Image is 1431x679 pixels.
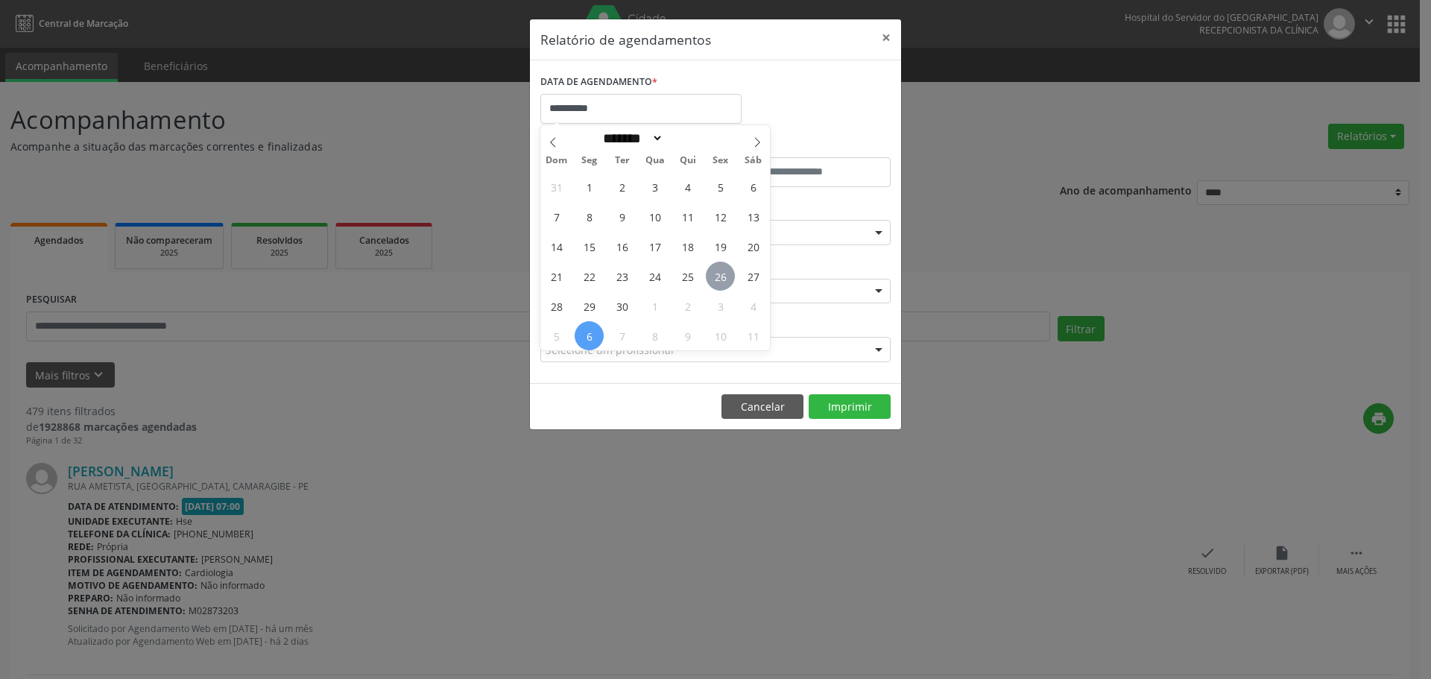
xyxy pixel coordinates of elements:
[739,291,768,320] span: Outubro 4, 2025
[542,172,571,201] span: Agosto 31, 2025
[721,394,803,420] button: Cancelar
[575,262,604,291] span: Setembro 22, 2025
[739,172,768,201] span: Setembro 6, 2025
[673,321,702,350] span: Outubro 9, 2025
[542,262,571,291] span: Setembro 21, 2025
[542,202,571,231] span: Setembro 7, 2025
[640,172,669,201] span: Setembro 3, 2025
[640,262,669,291] span: Setembro 24, 2025
[673,202,702,231] span: Setembro 11, 2025
[706,321,735,350] span: Outubro 10, 2025
[640,232,669,261] span: Setembro 17, 2025
[672,156,704,165] span: Qui
[640,202,669,231] span: Setembro 10, 2025
[542,321,571,350] span: Outubro 5, 2025
[706,291,735,320] span: Outubro 3, 2025
[739,202,768,231] span: Setembro 13, 2025
[737,156,770,165] span: Sáb
[573,156,606,165] span: Seg
[575,202,604,231] span: Setembro 8, 2025
[606,156,639,165] span: Ter
[542,291,571,320] span: Setembro 28, 2025
[706,262,735,291] span: Setembro 26, 2025
[575,291,604,320] span: Setembro 29, 2025
[706,202,735,231] span: Setembro 12, 2025
[673,172,702,201] span: Setembro 4, 2025
[639,156,672,165] span: Qua
[607,291,636,320] span: Setembro 30, 2025
[739,321,768,350] span: Outubro 11, 2025
[540,156,573,165] span: Dom
[607,172,636,201] span: Setembro 2, 2025
[575,232,604,261] span: Setembro 15, 2025
[607,321,636,350] span: Outubro 7, 2025
[719,134,891,157] label: ATÉ
[706,232,735,261] span: Setembro 19, 2025
[540,30,711,49] h5: Relatório de agendamentos
[640,321,669,350] span: Outubro 8, 2025
[546,342,674,358] span: Selecione um profissional
[607,232,636,261] span: Setembro 16, 2025
[739,232,768,261] span: Setembro 20, 2025
[540,71,657,94] label: DATA DE AGENDAMENTO
[673,232,702,261] span: Setembro 18, 2025
[673,291,702,320] span: Outubro 2, 2025
[598,130,663,146] select: Month
[607,262,636,291] span: Setembro 23, 2025
[673,262,702,291] span: Setembro 25, 2025
[640,291,669,320] span: Outubro 1, 2025
[607,202,636,231] span: Setembro 9, 2025
[663,130,713,146] input: Year
[706,172,735,201] span: Setembro 5, 2025
[542,232,571,261] span: Setembro 14, 2025
[739,262,768,291] span: Setembro 27, 2025
[575,172,604,201] span: Setembro 1, 2025
[871,19,901,56] button: Close
[575,321,604,350] span: Outubro 6, 2025
[809,394,891,420] button: Imprimir
[704,156,737,165] span: Sex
